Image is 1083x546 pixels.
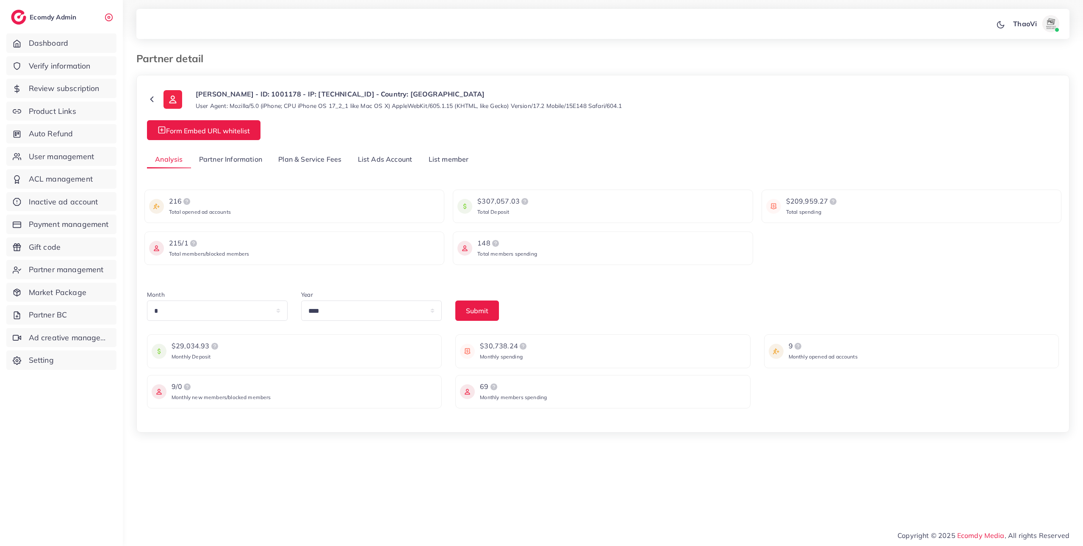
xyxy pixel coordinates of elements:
span: Total opened ad accounts [169,209,231,215]
a: ACL management [6,169,116,189]
a: User management [6,147,116,166]
img: logo [520,196,530,207]
a: Market Package [6,283,116,302]
img: logo [828,196,838,207]
span: Verify information [29,61,91,72]
span: Payment management [29,219,109,230]
img: logo [188,238,199,248]
img: logo [182,382,192,392]
img: icon payment [766,196,781,216]
img: icon payment [457,196,472,216]
span: Product Links [29,106,76,117]
span: Setting [29,355,54,366]
label: Month [147,290,165,299]
span: Monthly new members/blocked members [172,394,271,400]
span: , All rights Reserved [1005,530,1069,540]
h2: Ecomdy Admin [30,13,78,21]
a: ThaoViavatar [1008,15,1063,32]
img: icon payment [152,341,166,361]
a: Partner management [6,260,116,279]
a: Partner BC [6,305,116,325]
img: logo [793,341,803,351]
div: $307,057.03 [477,196,530,207]
div: 148 [477,238,537,248]
span: Partner management [29,264,104,275]
a: Inactive ad account [6,192,116,212]
a: Gift code [6,237,116,257]
h3: Partner detail [136,52,210,65]
a: Analysis [147,150,191,168]
div: 9/0 [172,382,271,392]
a: logoEcomdy Admin [11,10,78,25]
div: $209,959.27 [786,196,839,207]
span: Market Package [29,287,86,298]
div: $29,034.93 [172,341,220,351]
img: ic-user-info.36bf1079.svg [163,90,182,109]
a: Dashboard [6,33,116,53]
div: 69 [480,382,547,392]
img: logo [182,196,192,207]
button: Form Embed URL whitelist [147,120,260,140]
div: 9 [789,341,858,351]
span: User management [29,151,94,162]
img: logo [518,341,528,351]
span: Ad creative management [29,332,110,343]
span: Inactive ad account [29,196,98,207]
a: List member [420,150,476,168]
a: Payment management [6,215,116,234]
span: Partner BC [29,309,67,320]
a: Ad creative management [6,328,116,347]
a: Review subscription [6,79,116,98]
small: User Agent: Mozilla/5.0 (iPhone; CPU iPhone OS 17_2_1 like Mac OS X) AppleWebKit/605.1.15 (KHTML,... [196,102,622,110]
img: icon payment [152,382,166,402]
div: 216 [169,196,231,207]
span: Total Deposit [477,209,509,215]
img: logo [490,238,501,248]
img: icon payment [149,196,164,216]
button: Submit [455,301,499,321]
span: Monthly Deposit [172,353,211,360]
p: ThaoVi [1013,19,1037,29]
img: icon payment [460,341,475,361]
p: [PERSON_NAME] - ID: 1001178 - IP: [TECHNICAL_ID] - Country: [GEOGRAPHIC_DATA] [196,89,622,99]
img: logo [489,382,499,392]
span: ACL management [29,174,93,185]
label: Year [301,290,313,299]
a: Plan & Service Fees [270,150,349,168]
a: Partner Information [191,150,270,168]
img: icon payment [149,238,164,258]
span: Monthly spending [480,353,523,360]
span: Dashboard [29,38,68,49]
span: Total spending [786,209,821,215]
img: avatar [1042,15,1059,32]
a: Setting [6,350,116,370]
a: Product Links [6,102,116,121]
img: logo [11,10,26,25]
div: 215/1 [169,238,249,248]
a: Verify information [6,56,116,76]
a: Auto Refund [6,124,116,143]
span: Monthly members spending [480,394,547,400]
span: Monthly opened ad accounts [789,353,858,360]
img: icon payment [460,382,475,402]
span: Gift code [29,242,61,253]
span: Total members/blocked members [169,251,249,257]
div: $30,738.24 [480,341,528,351]
span: Total members spending [477,251,537,257]
span: Copyright © 2025 [897,530,1069,540]
a: List Ads Account [350,150,421,168]
span: Auto Refund [29,128,73,139]
img: icon payment [457,238,472,258]
img: logo [210,341,220,351]
a: Ecomdy Media [957,531,1005,540]
span: Review subscription [29,83,100,94]
img: icon payment [769,341,784,361]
